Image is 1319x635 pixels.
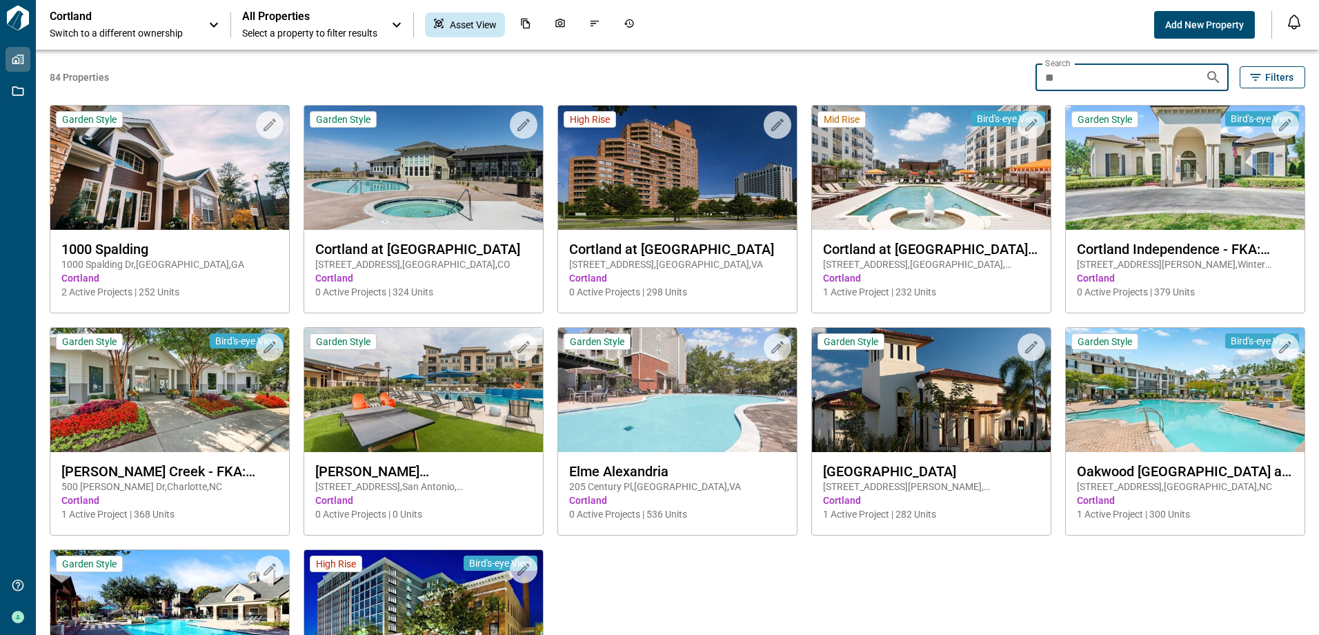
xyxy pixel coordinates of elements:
[315,271,532,285] span: Cortland
[61,285,278,299] span: 2 Active Projects | 252 Units
[512,12,539,37] div: Documents
[315,507,532,521] span: 0 Active Projects | 0 Units
[1077,285,1293,299] span: 0 Active Projects | 379 Units
[50,70,1030,84] span: 84 Properties
[315,463,532,480] span: [PERSON_NAME][GEOGRAPHIC_DATA]
[1231,113,1293,125] span: Bird's-eye View
[242,10,377,23] span: All Properties
[824,113,860,126] span: Mid Rise
[1077,241,1293,257] span: Cortland Independence - FKA: [GEOGRAPHIC_DATA]
[1077,257,1293,271] span: [STREET_ADDRESS][PERSON_NAME] , Winter Garden , FL
[1165,18,1244,32] span: Add New Property
[315,494,532,507] span: Cortland
[1077,507,1293,521] span: 1 Active Project | 300 Units
[569,463,786,480] span: Elme Alexandria
[315,257,532,271] span: [STREET_ADDRESS] , [GEOGRAPHIC_DATA] , CO
[1078,113,1132,126] span: Garden Style
[812,328,1051,452] img: property-asset
[61,463,278,480] span: [PERSON_NAME] Creek - FKA: [GEOGRAPHIC_DATA]
[546,12,574,37] div: Photos
[316,113,370,126] span: Garden Style
[315,241,532,257] span: Cortland at [GEOGRAPHIC_DATA]
[558,328,797,452] img: property-asset
[425,12,505,37] div: Asset View
[62,113,117,126] span: Garden Style
[315,480,532,494] span: [STREET_ADDRESS] , San Antonio , [GEOGRAPHIC_DATA]
[304,328,543,452] img: property-asset
[469,557,532,569] span: Bird's-eye View
[812,106,1051,230] img: property-asset
[1066,106,1305,230] img: property-asset
[823,480,1040,494] span: [STREET_ADDRESS][PERSON_NAME] , [GEOGRAPHIC_DATA] , FL
[1283,11,1305,33] button: Open notification feed
[1077,271,1293,285] span: Cortland
[1200,63,1227,91] button: Search properties
[558,106,797,230] img: property-asset
[61,257,278,271] span: 1000 Spalding Dr , [GEOGRAPHIC_DATA] , GA
[61,507,278,521] span: 1 Active Project | 368 Units
[1045,57,1071,69] label: Search
[569,494,786,507] span: Cortland
[1240,66,1305,88] button: Filters
[569,480,786,494] span: 205 Century Pl , [GEOGRAPHIC_DATA] , VA
[1077,480,1293,494] span: [STREET_ADDRESS] , [GEOGRAPHIC_DATA] , NC
[215,335,278,347] span: Bird's-eye View
[61,480,278,494] span: 500 [PERSON_NAME] Dr , Charlotte , NC
[569,257,786,271] span: [STREET_ADDRESS] , [GEOGRAPHIC_DATA] , VA
[62,335,117,348] span: Garden Style
[824,335,878,348] span: Garden Style
[1077,494,1293,507] span: Cortland
[569,241,786,257] span: Cortland at [GEOGRAPHIC_DATA]
[615,12,643,37] div: Job History
[570,113,610,126] span: High Rise
[50,10,174,23] p: Cortland
[977,113,1040,125] span: Bird's-eye View
[50,26,195,40] span: Switch to a different ownership
[316,558,356,570] span: High Rise
[823,271,1040,285] span: Cortland
[1078,335,1132,348] span: Garden Style
[823,507,1040,521] span: 1 Active Project | 282 Units
[50,328,289,452] img: property-asset
[823,463,1040,480] span: [GEOGRAPHIC_DATA]
[1231,335,1293,347] span: Bird's-eye View
[304,106,543,230] img: property-asset
[62,558,117,570] span: Garden Style
[315,285,532,299] span: 0 Active Projects | 324 Units
[61,271,278,285] span: Cortland
[450,18,497,32] span: Asset View
[823,494,1040,507] span: Cortland
[1077,463,1293,480] span: Oakwood [GEOGRAPHIC_DATA] at [GEOGRAPHIC_DATA]
[569,271,786,285] span: Cortland
[50,106,289,230] img: property-asset
[570,335,624,348] span: Garden Style
[1066,328,1305,452] img: property-asset
[581,12,608,37] div: Issues & Info
[316,335,370,348] span: Garden Style
[61,494,278,507] span: Cortland
[823,257,1040,271] span: [STREET_ADDRESS] , [GEOGRAPHIC_DATA] , [GEOGRAPHIC_DATA]
[242,26,377,40] span: Select a property to filter results
[823,241,1040,257] span: Cortland at [GEOGRAPHIC_DATA] - FKA: [GEOGRAPHIC_DATA] [GEOGRAPHIC_DATA]
[569,285,786,299] span: 0 Active Projects | 298 Units
[1265,70,1293,84] span: Filters
[823,285,1040,299] span: 1 Active Project | 232 Units
[61,241,278,257] span: 1000 Spalding
[1154,11,1255,39] button: Add New Property
[569,507,786,521] span: 0 Active Projects | 536 Units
